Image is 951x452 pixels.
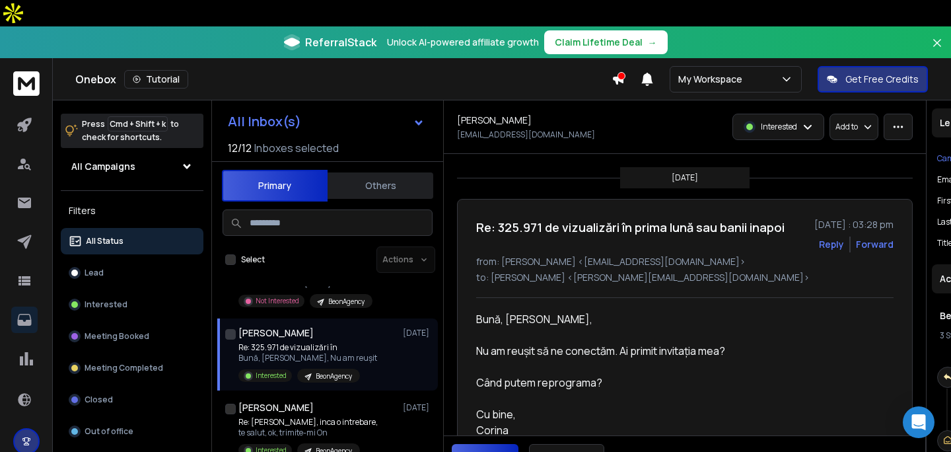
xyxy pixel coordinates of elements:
p: Re: 325.971 de vizualizări în [238,342,377,353]
button: Close banner [929,34,946,66]
p: [EMAIL_ADDRESS][DOMAIN_NAME] [457,130,595,140]
p: Get Free Credits [845,73,919,86]
button: Tutorial [124,70,188,89]
p: Interested [85,299,127,310]
p: [DATE] [403,328,433,338]
button: All Inbox(s) [217,108,435,135]
span: ReferralStack [305,34,376,50]
p: te salut, ok, trimite-mi On [238,428,378,438]
button: Primary [222,170,328,202]
h3: Filters [61,202,203,220]
h1: [PERSON_NAME] [457,114,532,127]
h1: All Inbox(s) [228,115,301,128]
p: Lead [85,268,104,278]
button: Lead [61,260,203,286]
span: → [648,36,657,49]
h1: All Campaigns [71,160,135,173]
button: Get Free Credits [818,66,928,93]
div: Nu am reușit să ne conectăm. Ai primit invitația mea? [476,343,862,359]
p: Out of office [85,426,133,437]
p: [DATE] : 03:28 pm [814,218,894,231]
button: All Status [61,228,203,254]
button: Claim Lifetime Deal→ [544,30,668,54]
p: [DATE] [403,402,433,413]
p: [DATE] [672,172,698,183]
div: Corina [476,422,862,438]
h1: Re: 325.971 de vizualizări în prima lună sau banii inapoi [476,218,785,237]
label: Select [241,254,265,265]
button: Meeting Completed [61,355,203,381]
div: Forward [856,238,894,251]
p: Not Interested [256,296,299,306]
p: to: [PERSON_NAME] <[PERSON_NAME][EMAIL_ADDRESS][DOMAIN_NAME]> [476,271,894,284]
button: Meeting Booked [61,323,203,350]
button: Others [328,171,433,200]
p: My Workspace [678,73,748,86]
p: Closed [85,395,113,405]
p: Press to check for shortcuts. [82,118,179,144]
button: Reply [819,238,844,251]
p: Unlock AI-powered affiliate growth [387,36,539,49]
p: BeonAgency [316,371,352,381]
p: Bună, [PERSON_NAME], Nu am reușit [238,353,377,363]
h1: [PERSON_NAME] [238,401,314,414]
button: Interested [61,291,203,318]
p: Meeting Booked [85,331,149,342]
p: Interested [761,122,797,132]
p: from: [PERSON_NAME] <[EMAIL_ADDRESS][DOMAIN_NAME]> [476,255,894,268]
h1: [PERSON_NAME] [238,326,314,340]
button: All Campaigns [61,153,203,180]
div: Onebox [75,70,612,89]
div: Când putem reprograma? [476,375,862,391]
p: Interested [256,371,287,381]
button: Out of office [61,418,203,445]
div: Cu bine, [476,406,862,422]
div: Open Intercom Messenger [903,406,934,438]
p: Meeting Completed [85,363,163,373]
h3: Inboxes selected [254,140,339,156]
span: 12 / 12 [228,140,252,156]
div: Bună, [PERSON_NAME], [476,311,862,327]
p: Add to [835,122,858,132]
span: Cmd + Shift + k [108,116,168,132]
p: Re: [PERSON_NAME], inca o intrebare, [238,417,378,428]
p: BeonAgency [328,297,365,307]
button: Closed [61,387,203,413]
p: All Status [86,236,123,246]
